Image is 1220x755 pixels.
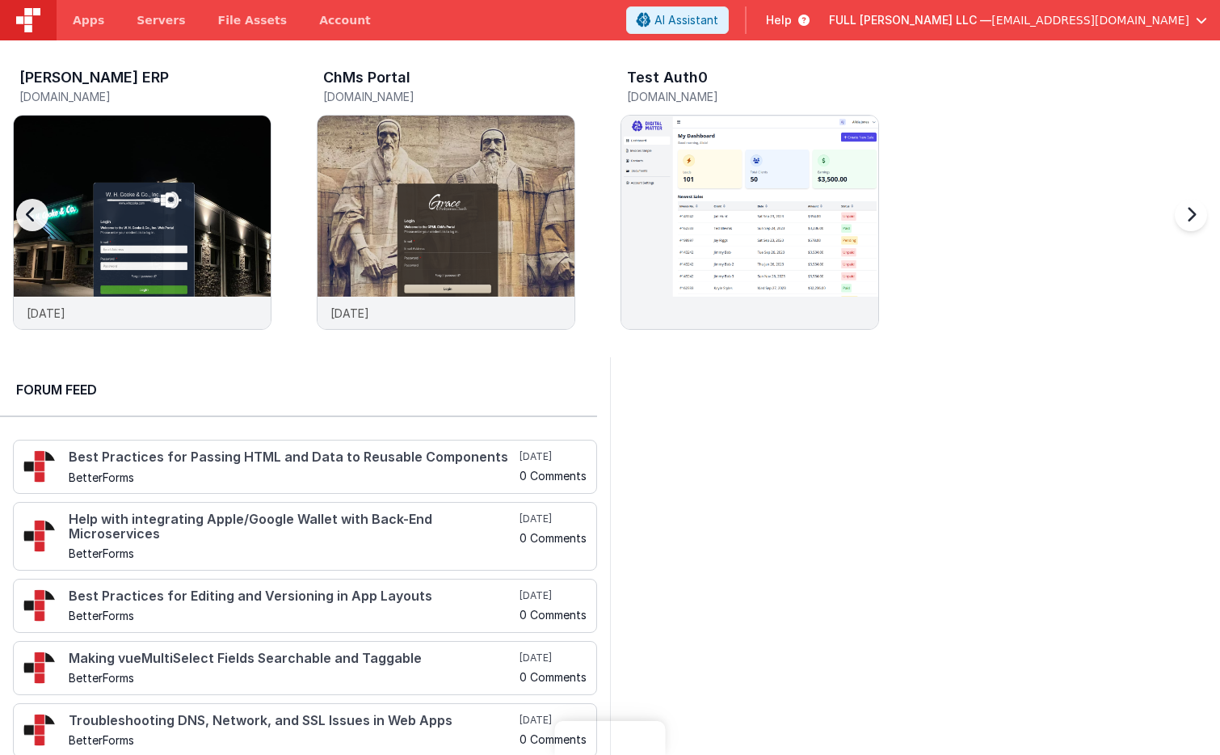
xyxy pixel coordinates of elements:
h4: Making vueMultiSelect Fields Searchable and Taggable [69,652,516,666]
button: AI Assistant [626,6,729,34]
h2: Forum Feed [16,380,581,399]
img: 295_2.png [23,589,56,622]
span: FULL [PERSON_NAME] LLC — [829,12,991,28]
a: Best Practices for Passing HTML and Data to Reusable Components BetterForms [DATE] 0 Comments [13,440,597,494]
h5: 0 Comments [520,532,587,544]
span: AI Assistant [654,12,718,28]
h5: BetterForms [69,609,516,622]
h5: BetterForms [69,547,516,559]
h5: [DOMAIN_NAME] [627,91,879,103]
h5: BetterForms [69,471,516,483]
img: 295_2.png [23,450,56,483]
span: [EMAIL_ADDRESS][DOMAIN_NAME] [991,12,1189,28]
span: File Assets [218,12,288,28]
h5: [DATE] [520,512,587,525]
h5: [DATE] [520,714,587,727]
h5: 0 Comments [520,671,587,683]
h5: [DATE] [520,450,587,463]
h5: [DOMAIN_NAME] [19,91,271,103]
h4: Help with integrating Apple/Google Wallet with Back-End Microservices [69,512,516,541]
h5: [DATE] [520,652,587,664]
h4: Troubleshooting DNS, Network, and SSL Issues in Web Apps [69,714,516,728]
iframe: Marker.io feedback button [555,721,666,755]
h3: ChMs Portal [323,70,410,86]
h5: [DOMAIN_NAME] [323,91,575,103]
a: Help with integrating Apple/Google Wallet with Back-End Microservices BetterForms [DATE] 0 Comments [13,502,597,571]
h3: Test Auth0 [627,70,708,86]
h5: 0 Comments [520,470,587,482]
h5: BetterForms [69,672,516,684]
h5: BetterForms [69,734,516,746]
span: Servers [137,12,185,28]
button: FULL [PERSON_NAME] LLC — [EMAIL_ADDRESS][DOMAIN_NAME] [829,12,1207,28]
h3: [PERSON_NAME] ERP [19,70,169,86]
p: [DATE] [330,305,369,322]
img: 295_2.png [23,520,56,552]
span: Apps [73,12,104,28]
span: Help [766,12,792,28]
h5: 0 Comments [520,733,587,745]
h4: Best Practices for Passing HTML and Data to Reusable Components [69,450,516,465]
img: 295_2.png [23,652,56,684]
a: Making vueMultiSelect Fields Searchable and Taggable BetterForms [DATE] 0 Comments [13,641,597,695]
h4: Best Practices for Editing and Versioning in App Layouts [69,589,516,604]
img: 295_2.png [23,714,56,746]
h5: 0 Comments [520,609,587,621]
a: Best Practices for Editing and Versioning in App Layouts BetterForms [DATE] 0 Comments [13,579,597,633]
h5: [DATE] [520,589,587,602]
